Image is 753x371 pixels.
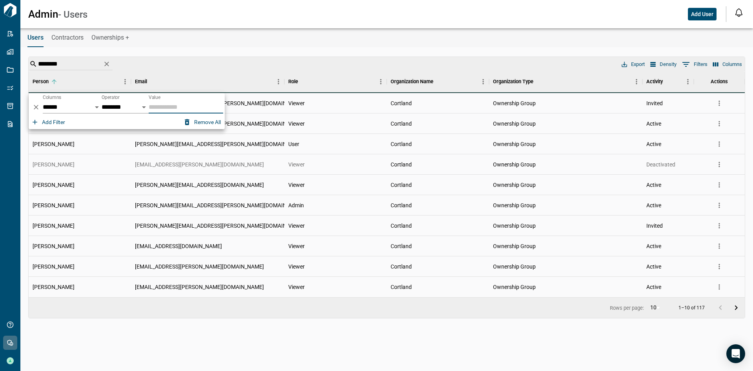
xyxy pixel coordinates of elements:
button: more [713,138,725,150]
button: more [713,220,725,232]
span: Cortland [391,181,412,189]
span: Ownership Group [493,161,536,168]
span: [PERSON_NAME] [33,222,75,230]
span: Invited [646,99,663,107]
div: Organization Type [489,71,642,93]
span: [EMAIL_ADDRESS][PERSON_NAME][DOMAIN_NAME] [135,161,264,168]
span: Active [646,201,661,209]
span: [PERSON_NAME][EMAIL_ADDRESS][PERSON_NAME][DOMAIN_NAME] [135,140,306,148]
button: Sort [533,76,544,87]
button: more [713,118,725,130]
button: more [713,179,725,191]
span: Cortland [391,263,412,270]
button: Sort [663,76,674,87]
button: Delete [30,101,42,113]
span: [PERSON_NAME] [33,242,75,250]
div: Actions [694,71,745,93]
button: more [713,261,725,272]
span: Add User [691,10,713,18]
button: more [713,240,725,252]
button: Menu [273,76,284,88]
button: more [713,159,725,170]
button: more [713,199,725,211]
div: Person [29,71,131,93]
span: Ownership Group [493,201,536,209]
div: Role [288,71,298,93]
span: Viewer [288,242,305,250]
span: Viewer [288,120,305,128]
button: Menu [477,76,489,88]
span: Ownership Group [493,181,536,189]
span: [PERSON_NAME] [33,263,75,270]
span: Ownership Group [493,120,536,128]
span: Viewer [288,161,305,168]
span: Admin [28,8,58,20]
button: Sort [147,76,158,87]
span: Contractors [51,34,84,42]
button: Show filters [680,58,709,71]
button: Clear [101,58,113,70]
span: Ownerships + [91,34,129,42]
button: Density [648,59,678,69]
span: Active [646,283,661,291]
div: Activity [646,71,663,93]
span: Active [646,140,661,148]
span: Active [646,181,661,189]
span: Admin [288,201,304,209]
div: Person [33,71,49,93]
button: Sort [49,76,60,87]
button: Sort [298,76,309,87]
div: Show filters [29,93,225,129]
button: Menu [375,76,387,88]
div: Role [284,71,387,93]
span: Viewer [288,263,305,270]
p: 1–10 of 117 [678,305,705,311]
span: [PERSON_NAME] [33,283,75,291]
span: - Users [58,9,87,20]
span: Cortland [391,140,412,148]
span: Ownership Group [493,242,536,250]
span: Viewer [288,222,305,230]
div: Activity [642,71,693,93]
button: Go to next page [728,300,744,316]
div: Email [131,71,284,93]
span: Active [646,263,661,270]
span: Ownership Group [493,263,536,270]
span: Active [646,120,661,128]
span: Viewer [288,99,305,107]
span: [PERSON_NAME] [33,161,75,168]
button: Add filter [29,116,68,128]
button: more [713,281,725,293]
span: [PERSON_NAME] [33,201,75,209]
span: Invited [646,222,663,230]
button: Select columns [711,59,744,69]
span: Cortland [391,120,412,128]
button: Remove all [182,116,224,128]
span: Cortland [391,242,412,250]
span: [PERSON_NAME][EMAIL_ADDRESS][PERSON_NAME][DOMAIN_NAME] [135,201,306,209]
span: Viewer [288,283,305,291]
button: Menu [119,76,131,88]
div: base tabs [20,28,753,47]
span: [PERSON_NAME] [33,140,75,148]
span: [EMAIL_ADDRESS][DOMAIN_NAME] [135,242,222,250]
span: Active [646,242,661,250]
button: Open notification feed [733,6,745,19]
button: Sort [433,76,444,87]
span: Ownership Group [493,140,536,148]
span: Deactivated [646,161,675,168]
span: [PERSON_NAME][EMAIL_ADDRESS][DOMAIN_NAME] [135,181,264,189]
span: Cortland [391,222,412,230]
span: Ownership Group [493,283,536,291]
span: User [288,140,299,148]
span: Viewer [288,181,305,189]
button: Export [620,59,647,69]
label: Operator [102,94,120,101]
button: more [713,97,725,109]
label: Columns [43,94,61,101]
span: [PERSON_NAME] [33,181,75,189]
div: Organization Name [391,71,433,93]
div: Actions [711,71,728,93]
span: [EMAIL_ADDRESS][PERSON_NAME][DOMAIN_NAME] [135,283,264,291]
span: Cortland [391,99,412,107]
